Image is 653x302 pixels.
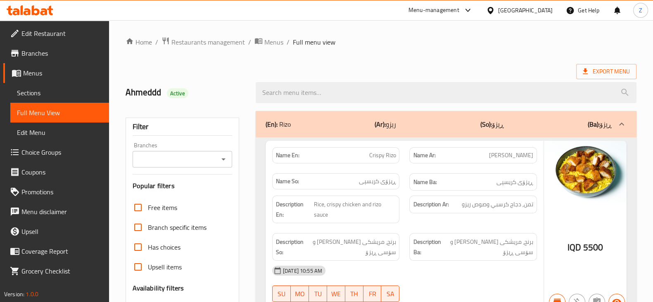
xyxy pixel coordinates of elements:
[291,285,309,302] button: MO
[133,283,184,293] h3: Availability filters
[23,68,102,78] span: Menus
[583,239,603,255] span: 5500
[26,289,38,300] span: 1.0.0
[17,88,102,98] span: Sections
[309,285,327,302] button: TU
[345,285,363,302] button: TH
[264,37,283,47] span: Menus
[408,5,459,15] div: Menu-management
[3,63,109,83] a: Menus
[21,207,102,217] span: Menu disclaimer
[314,199,396,219] span: Rice, crispy chicken and rizo sauce
[3,241,109,261] a: Coverage Report
[588,119,612,129] p: ڕیزۆ
[10,123,109,142] a: Edit Menu
[413,199,449,210] strong: Description Ar:
[3,202,109,222] a: Menu disclaimer
[21,187,102,197] span: Promotions
[21,167,102,177] span: Coupons
[327,285,345,302] button: WE
[126,86,246,99] h2: Ahmeddd
[266,118,278,130] b: (En):
[359,177,396,186] span: ڕیزۆی کریسپی
[294,288,306,300] span: MO
[385,288,396,300] span: SA
[306,237,396,257] span: برنج، مریشکی کریسپی و سۆسی ڕیزۆ
[498,6,553,15] div: [GEOGRAPHIC_DATA]
[266,119,291,129] p: Rizo
[21,266,102,276] span: Grocery Checklist
[375,119,396,129] p: ريزو
[161,37,245,47] a: Restaurants management
[155,37,158,47] li: /
[171,37,245,47] span: Restaurants management
[4,289,24,300] span: Version:
[218,153,229,165] button: Open
[312,288,324,300] span: TU
[276,199,312,219] strong: Description En:
[126,37,636,47] nav: breadcrumb
[381,285,399,302] button: SA
[544,141,627,203] img: rizo_crispy638930155034735535.jpg
[276,177,299,186] strong: Name So:
[167,90,188,97] span: Active
[21,226,102,236] span: Upsell
[444,237,533,257] span: برنج، مریشکی کریسپی و سۆسی ڕیزۆ
[369,151,396,160] span: Crispy Rizo
[133,181,232,191] h3: Popular filters
[588,118,600,130] b: (Ba):
[568,239,581,255] span: IQD
[10,103,109,123] a: Full Menu View
[293,37,335,47] span: Full menu view
[276,151,299,160] strong: Name En:
[21,28,102,38] span: Edit Restaurant
[639,6,642,15] span: Z
[276,288,287,300] span: SU
[413,237,442,257] strong: Description Ba:
[3,162,109,182] a: Coupons
[21,147,102,157] span: Choice Groups
[3,182,109,202] a: Promotions
[148,242,180,252] span: Has choices
[363,285,382,302] button: FR
[256,82,636,103] input: search
[254,37,283,47] a: Menus
[276,237,304,257] strong: Description So:
[280,267,325,275] span: [DATE] 10:55 AM
[248,37,251,47] li: /
[496,177,533,187] span: ڕیزۆی کریسپی
[583,66,630,77] span: Export Menu
[21,48,102,58] span: Branches
[10,83,109,103] a: Sections
[3,142,109,162] a: Choice Groups
[133,118,232,136] div: Filter
[330,288,342,300] span: WE
[17,127,102,137] span: Edit Menu
[413,151,435,160] strong: Name Ar:
[489,151,533,160] span: [PERSON_NAME]
[272,285,291,302] button: SU
[256,111,636,137] div: (En): Rizo(Ar):ريزو(So):ڕیزۆ(Ba):ڕیزۆ
[576,64,636,79] span: Export Menu
[148,262,182,272] span: Upsell items
[167,88,188,98] div: Active
[287,37,290,47] li: /
[148,203,177,212] span: Free items
[480,119,504,129] p: ڕیزۆ
[21,246,102,256] span: Coverage Report
[3,222,109,241] a: Upsell
[375,118,386,130] b: (Ar):
[3,43,109,63] a: Branches
[367,288,378,300] span: FR
[17,108,102,118] span: Full Menu View
[480,118,492,130] b: (So):
[349,288,360,300] span: TH
[126,37,152,47] a: Home
[3,24,109,43] a: Edit Restaurant
[462,199,533,210] span: تمن, دجاج كرسبي وصوص ريزو
[148,222,207,232] span: Branch specific items
[413,177,437,187] strong: Name Ba:
[3,261,109,281] a: Grocery Checklist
